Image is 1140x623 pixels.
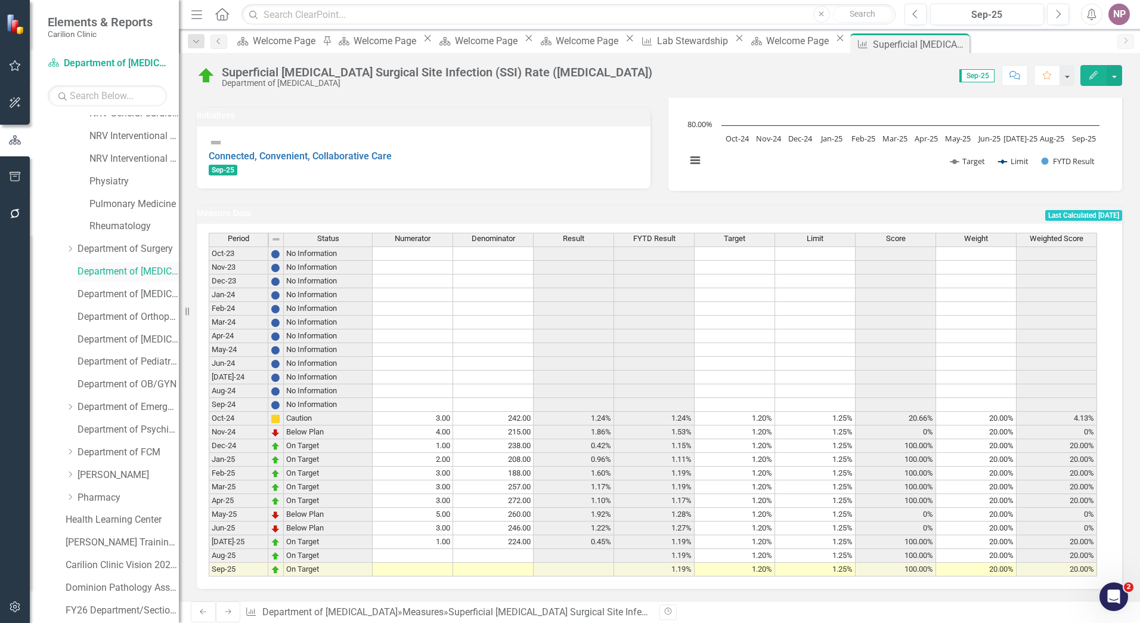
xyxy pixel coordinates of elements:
[614,425,695,439] td: 1.53%
[1042,156,1095,166] button: Show FYTD Result
[1108,4,1130,25] button: NP
[936,563,1017,576] td: 20.00%
[284,439,373,453] td: On Target
[78,310,179,324] a: Department of Orthopaedics
[534,439,614,453] td: 0.42%
[1017,522,1097,535] td: 0%
[936,425,1017,439] td: 20.00%
[209,135,223,150] img: Not Defined
[453,467,534,480] td: 188.00
[950,156,986,166] button: Show Target
[873,37,966,52] div: Superficial [MEDICAL_DATA] Surgical Site Infection (SSI) Rate ([MEDICAL_DATA])
[78,265,179,279] a: Department of [MEDICAL_DATA]
[775,535,856,549] td: 1.25%
[614,439,695,453] td: 1.15%
[726,133,749,144] text: Oct-24
[284,453,373,467] td: On Target
[614,535,695,549] td: 1.19%
[5,13,27,35] img: ClearPoint Strategy
[317,235,339,243] span: Status
[209,165,237,175] span: Sep-25
[78,400,179,414] a: Department of Emergency Medicine
[448,606,788,618] div: Superficial [MEDICAL_DATA] Surgical Site Infection (SSI) Rate ([MEDICAL_DATA])
[373,467,453,480] td: 3.00
[78,242,179,256] a: Department of Surgery
[78,355,179,369] a: Department of Pediatrics
[936,439,1017,453] td: 20.00%
[936,480,1017,494] td: 20.00%
[1017,425,1097,439] td: 0%
[945,133,971,144] text: May-25
[936,412,1017,425] td: 20.00%
[78,288,179,301] a: Department of [MEDICAL_DATA] Test
[724,235,745,243] span: Target
[271,428,280,437] img: TnMDeAgwAPMxUmUi88jYAAAAAElFTkSuQmCC
[453,453,534,467] td: 208.00
[534,412,614,425] td: 1.24%
[453,439,534,453] td: 238.00
[209,384,268,398] td: Aug-24
[48,85,167,106] input: Search Below...
[89,175,179,189] a: Physiatry
[687,152,704,169] button: View chart menu, Chart
[856,439,936,453] td: 100.00%
[614,480,695,494] td: 1.19%
[775,439,856,453] td: 1.25%
[775,425,856,439] td: 1.25%
[271,565,280,575] img: zOikAAAAAElFTkSuQmCC
[209,302,268,316] td: Feb-24
[695,453,775,467] td: 1.20%
[89,129,179,143] a: NRV Interventional Cardiology
[271,551,280,561] img: zOikAAAAAElFTkSuQmCC
[1045,210,1122,221] span: Last Calculated [DATE]
[284,480,373,494] td: On Target
[271,510,280,520] img: TnMDeAgwAPMxUmUi88jYAAAAAElFTkSuQmCC
[228,235,249,243] span: Period
[977,133,1000,144] text: Jun-25
[284,329,373,343] td: No Information
[695,425,775,439] td: 1.20%
[209,261,268,275] td: Nov-23
[455,33,521,48] div: Welcome Page
[856,412,936,425] td: 20.66%
[271,318,280,328] img: BgCOk07PiH71IgAAAABJRU5ErkJggg==
[373,425,453,439] td: 4.00
[209,357,268,371] td: Jun-24
[534,535,614,549] td: 0.45%
[856,480,936,494] td: 100.00%
[820,133,842,144] text: Jan-25
[1017,549,1097,563] td: 20.00%
[271,387,280,396] img: BgCOk07PiH71IgAAAABJRU5ErkJggg==
[1017,467,1097,480] td: 20.00%
[373,494,453,508] td: 3.00
[775,453,856,467] td: 1.25%
[534,522,614,535] td: 1.22%
[209,275,268,288] td: Dec-23
[78,333,179,347] a: Department of [MEDICAL_DATA]
[1017,535,1097,549] td: 20.00%
[66,604,179,618] a: FY26 Department/Section Example Scorecard
[534,494,614,508] td: 1.10%
[209,535,268,549] td: [DATE]-25
[262,606,398,618] a: Department of [MEDICAL_DATA]
[563,235,584,243] span: Result
[856,453,936,467] td: 100.00%
[245,606,650,619] div: » »
[284,261,373,275] td: No Information
[614,522,695,535] td: 1.27%
[222,66,652,79] div: Superficial [MEDICAL_DATA] Surgical Site Infection (SSI) Rate ([MEDICAL_DATA])
[1124,582,1133,592] span: 2
[882,133,907,144] text: Mar-25
[1099,582,1128,611] iframe: Intercom live chat
[78,491,179,505] a: Pharmacy
[915,133,938,144] text: Apr-25
[209,343,268,357] td: May-24
[934,8,1040,22] div: Sep-25
[89,220,179,233] a: Rheumatology
[271,235,281,244] img: 8DAGhfEEPCf229AAAAAElFTkSuQmCC
[373,453,453,467] td: 2.00
[284,246,373,261] td: No Information
[856,508,936,522] td: 0%
[695,549,775,563] td: 1.20%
